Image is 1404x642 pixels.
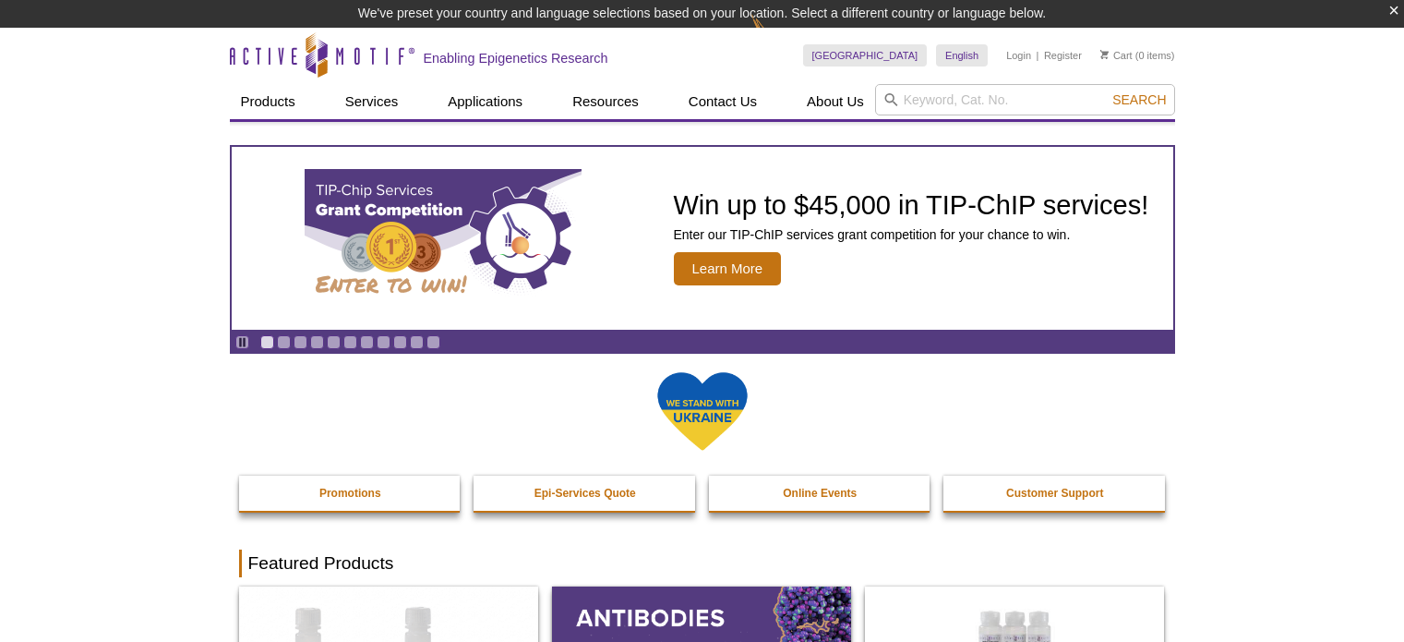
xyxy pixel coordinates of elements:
[1037,44,1039,67] li: |
[1006,49,1031,62] a: Login
[796,84,875,119] a: About Us
[334,84,410,119] a: Services
[943,476,1167,511] a: Customer Support
[1100,49,1133,62] a: Cart
[230,84,306,119] a: Products
[377,335,390,349] a: Go to slide 8
[294,335,307,349] a: Go to slide 3
[1100,50,1109,59] img: Your Cart
[310,335,324,349] a: Go to slide 4
[235,335,249,349] a: Toggle autoplay
[277,335,291,349] a: Go to slide 2
[751,14,800,57] img: Change Here
[534,487,636,500] strong: Epi-Services Quote
[410,335,424,349] a: Go to slide 10
[305,169,582,308] img: TIP-ChIP Services Grant Competition
[678,84,768,119] a: Contact Us
[437,84,534,119] a: Applications
[327,335,341,349] a: Go to slide 5
[674,226,1149,243] p: Enter our TIP-ChIP services grant competition for your chance to win.
[474,476,697,511] a: Epi-Services Quote
[239,550,1166,577] h2: Featured Products
[319,487,381,500] strong: Promotions
[709,476,932,511] a: Online Events
[232,147,1173,330] a: TIP-ChIP Services Grant Competition Win up to $45,000 in TIP-ChIP services! Enter our TIP-ChIP se...
[1112,92,1166,107] span: Search
[674,252,782,285] span: Learn More
[393,335,407,349] a: Go to slide 9
[1100,44,1175,67] li: (0 items)
[239,476,462,511] a: Promotions
[232,147,1173,330] article: TIP-ChIP Services Grant Competition
[803,44,928,67] a: [GEOGRAPHIC_DATA]
[260,335,274,349] a: Go to slide 1
[1006,487,1103,500] strong: Customer Support
[360,335,374,349] a: Go to slide 7
[656,370,749,453] img: We Stand With Ukraine
[561,84,650,119] a: Resources
[875,84,1175,115] input: Keyword, Cat. No.
[1107,91,1171,108] button: Search
[674,191,1149,219] h2: Win up to $45,000 in TIP-ChIP services!
[426,335,440,349] a: Go to slide 11
[343,335,357,349] a: Go to slide 6
[783,487,857,500] strong: Online Events
[1044,49,1082,62] a: Register
[936,44,988,67] a: English
[424,50,608,67] h2: Enabling Epigenetics Research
